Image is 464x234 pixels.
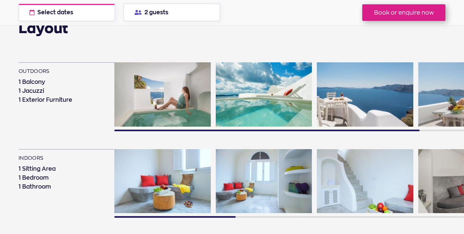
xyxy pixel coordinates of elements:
[19,173,103,182] li: 1 Bedroom
[19,78,103,87] li: 1 Balcony
[19,87,103,95] li: 1 Jacuzzi
[19,21,68,35] h2: Layout
[19,155,103,163] h3: indoors
[19,68,103,76] h3: outdoors
[19,4,115,21] button: Select dates
[124,4,220,21] button: 2 guests
[37,10,73,15] span: Select dates
[19,164,103,173] li: 1 Sitting Area
[362,4,445,21] button: Book or enquire now
[19,182,103,191] li: 1 Bathroom
[19,95,103,104] li: 1 Exterior Furniture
